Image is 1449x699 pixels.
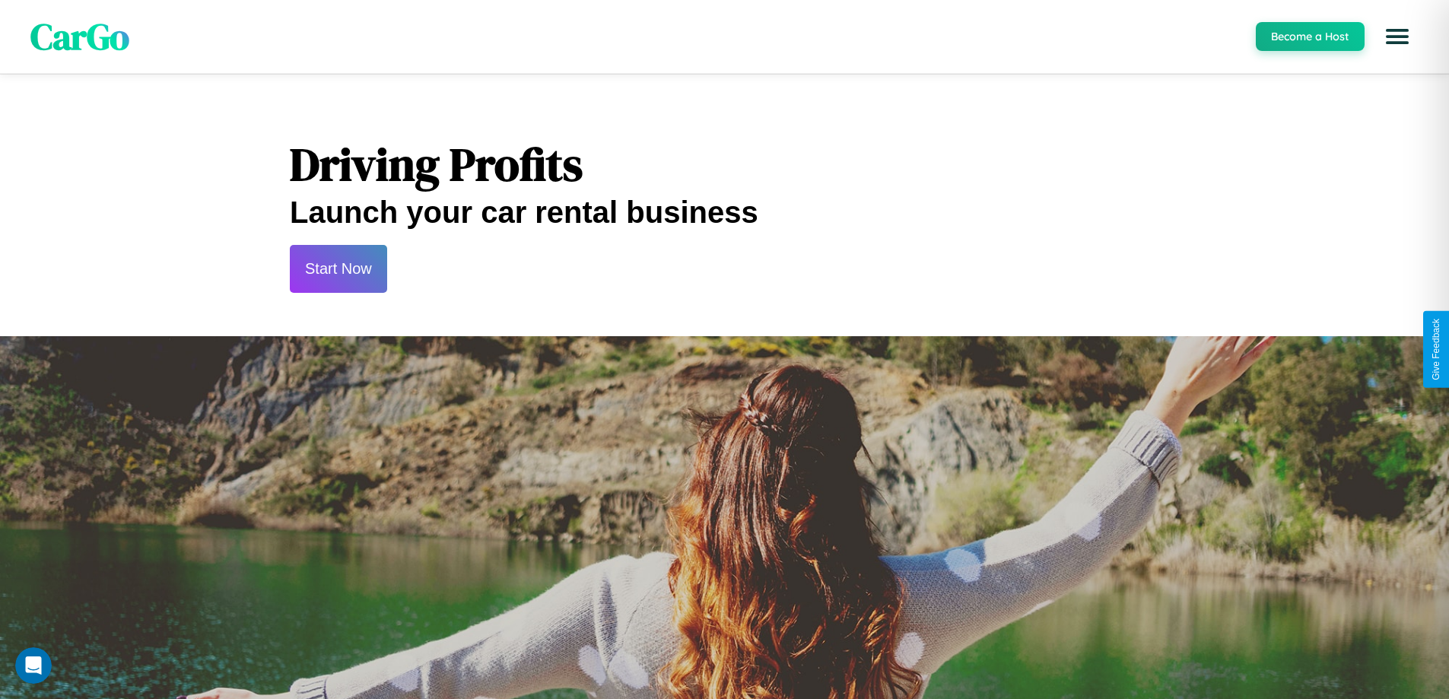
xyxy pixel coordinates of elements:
[290,195,1159,230] h2: Launch your car rental business
[1431,319,1441,380] div: Give Feedback
[290,245,387,293] button: Start Now
[1256,22,1365,51] button: Become a Host
[15,647,52,684] iframe: Intercom live chat
[1376,15,1419,58] button: Open menu
[290,133,1159,195] h1: Driving Profits
[30,11,129,62] span: CarGo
